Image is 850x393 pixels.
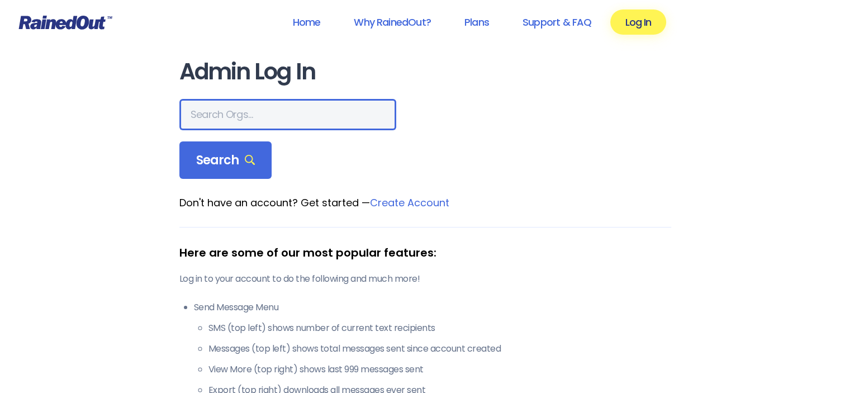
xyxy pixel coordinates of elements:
[450,10,504,35] a: Plans
[339,10,445,35] a: Why RainedOut?
[508,10,606,35] a: Support & FAQ
[610,10,666,35] a: Log In
[179,59,671,84] h1: Admin Log In
[179,99,396,130] input: Search Orgs…
[208,321,671,335] li: SMS (top left) shows number of current text recipients
[196,153,255,168] span: Search
[208,342,671,356] li: Messages (top left) shows total messages sent since account created
[179,272,671,286] p: Log in to your account to do the following and much more!
[179,244,671,261] div: Here are some of our most popular features:
[179,141,272,179] div: Search
[278,10,335,35] a: Home
[208,363,671,376] li: View More (top right) shows last 999 messages sent
[370,196,449,210] a: Create Account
